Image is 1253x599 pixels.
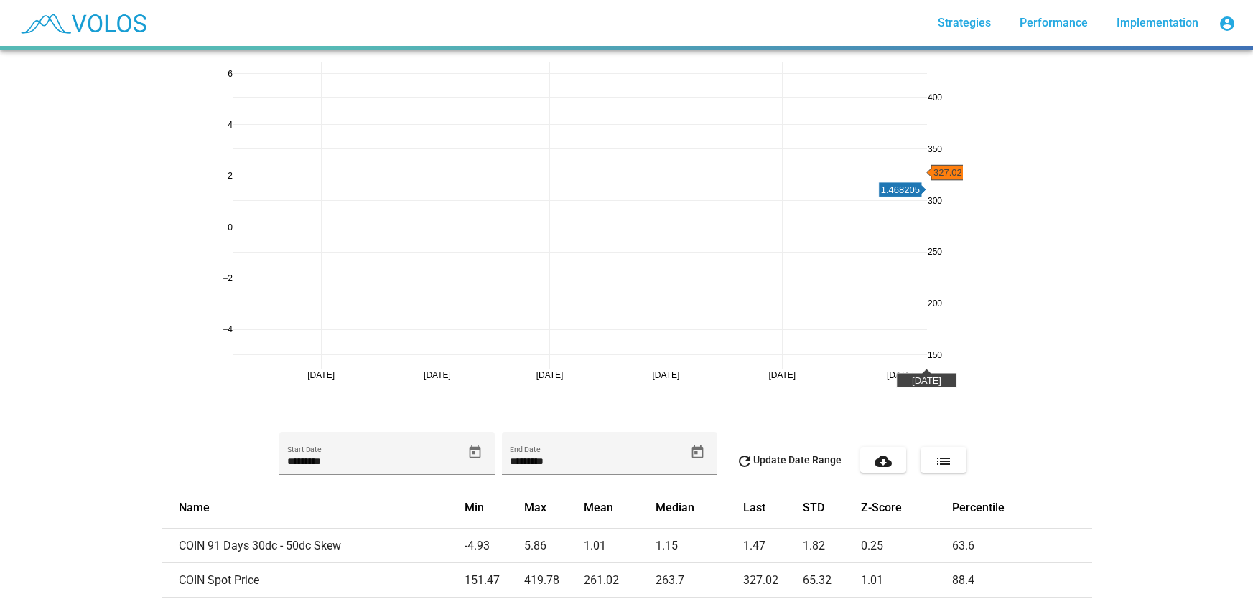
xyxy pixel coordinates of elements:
[1117,16,1198,29] span: Implementation
[1219,15,1236,32] mat-icon: account_circle
[462,440,488,465] button: Open calendar
[162,563,465,598] td: COIN Spot Price
[465,563,524,598] td: 151.47
[736,454,842,466] span: Update Date Range
[524,529,584,563] td: 5.86
[656,563,743,598] td: 263.7
[743,529,803,563] td: 1.47
[743,501,765,515] button: Change sorting for last
[656,529,743,563] td: 1.15
[952,563,1092,598] td: 88.4
[1008,10,1099,36] a: Performance
[584,529,656,563] td: 1.01
[861,529,952,563] td: 0.25
[935,453,952,470] mat-icon: list
[524,501,546,515] button: Change sorting for max
[1105,10,1210,36] a: Implementation
[685,440,710,465] button: Open calendar
[465,501,484,515] button: Change sorting for min
[875,453,892,470] mat-icon: cloud_download
[736,453,753,470] mat-icon: refresh
[952,529,1092,563] td: 63.6
[465,529,524,563] td: -4.93
[926,10,1002,36] a: Strategies
[162,529,465,563] td: COIN 91 Days 30dc - 50dc Skew
[803,501,824,515] button: Change sorting for std
[179,501,210,515] button: Change sorting for name
[725,447,853,473] button: Update Date Range
[938,16,991,29] span: Strategies
[861,501,902,515] button: Change sorting for z_score
[584,563,656,598] td: 261.02
[803,563,861,598] td: 65.32
[743,563,803,598] td: 327.02
[11,5,154,41] img: blue_transparent.png
[584,501,613,515] button: Change sorting for mean
[803,529,861,563] td: 1.82
[524,563,584,598] td: 419.78
[952,501,1005,515] button: Change sorting for percentile
[656,501,694,515] button: Change sorting for median
[861,563,952,598] td: 1.01
[1020,16,1088,29] span: Performance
